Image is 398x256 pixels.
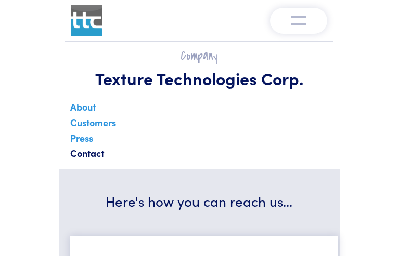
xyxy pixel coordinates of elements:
[71,5,102,36] img: ttc_logo_1x1_v1.0.png
[270,8,327,34] button: Toggle navigation
[68,114,118,137] a: Customers
[71,68,327,89] h1: Texture Technologies Corp.
[71,192,327,210] h3: Here's how you can reach us...
[71,48,327,64] h2: Company
[68,129,95,152] a: Press
[68,98,98,121] a: About
[68,144,106,167] a: Contact
[291,13,306,25] img: menu-v1.0.png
